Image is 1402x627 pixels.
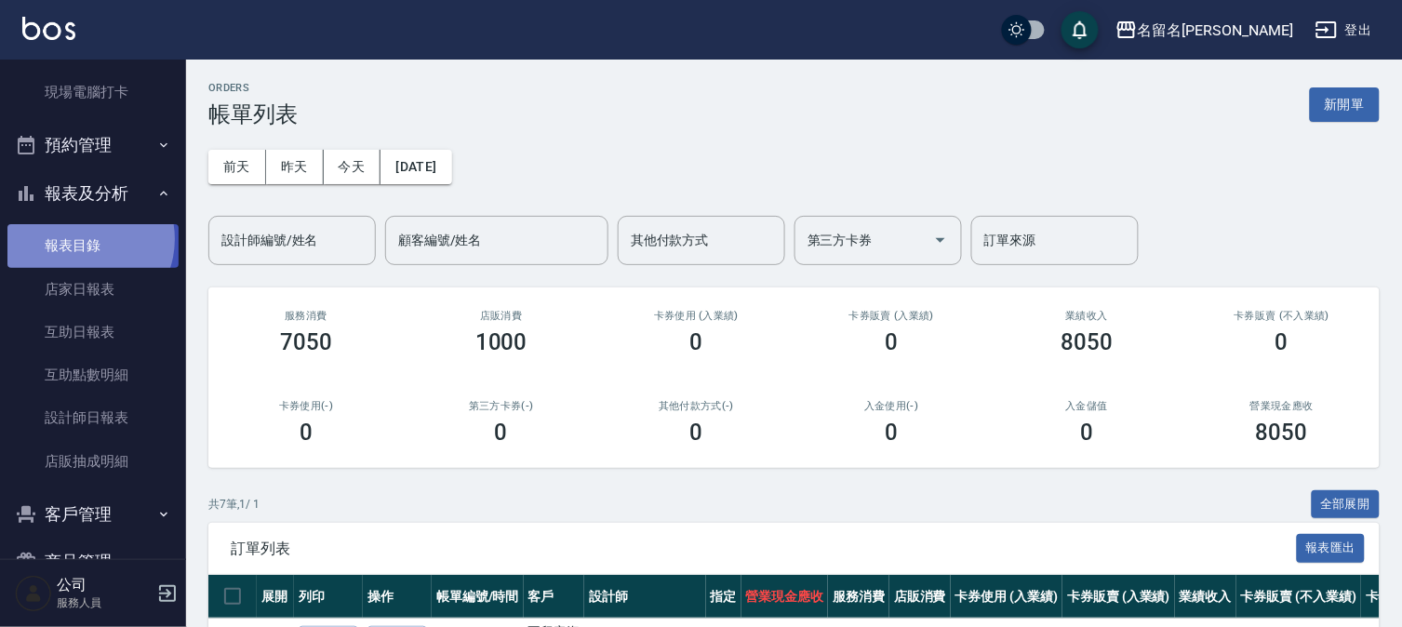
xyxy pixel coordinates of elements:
h3: 0 [885,420,898,446]
h3: 8050 [1256,420,1308,446]
h3: 1000 [475,329,527,355]
a: 互助點數明細 [7,354,179,396]
button: 商品管理 [7,538,179,586]
a: 報表匯出 [1297,539,1366,556]
button: 新開單 [1310,87,1380,122]
div: 名留名[PERSON_NAME] [1138,19,1293,42]
a: 互助日報表 [7,311,179,354]
a: 新開單 [1310,95,1380,113]
h3: 8050 [1061,329,1113,355]
th: 營業現金應收 [741,575,829,619]
h3: 0 [1275,329,1289,355]
th: 設計師 [584,575,705,619]
button: save [1062,11,1099,48]
th: 操作 [363,575,432,619]
h3: 7050 [280,329,332,355]
a: 設計師日報表 [7,396,179,439]
h3: 0 [690,329,703,355]
h2: 店販消費 [426,310,577,322]
h3: 0 [1080,420,1093,446]
h3: 帳單列表 [208,101,298,127]
h2: 入金儲值 [1011,400,1162,412]
th: 列印 [294,575,363,619]
p: 服務人員 [57,594,152,611]
h2: 業績收入 [1011,310,1162,322]
th: 卡券販賣 (入業績) [1062,575,1175,619]
button: [DATE] [381,150,451,184]
h3: 服務消費 [231,310,381,322]
th: 卡券販賣 (不入業績) [1236,575,1361,619]
button: 全部展開 [1312,490,1381,519]
p: 共 7 筆, 1 / 1 [208,496,260,513]
h2: 卡券販賣 (不入業績) [1207,310,1357,322]
button: 預約管理 [7,121,179,169]
img: Person [15,575,52,612]
button: 登出 [1308,13,1380,47]
h3: 0 [885,329,898,355]
a: 報表目錄 [7,224,179,267]
h2: 卡券販賣 (入業績) [816,310,967,322]
h2: 其他付款方式(-) [621,400,772,412]
h2: 入金使用(-) [816,400,967,412]
button: 名留名[PERSON_NAME] [1108,11,1301,49]
button: 今天 [324,150,381,184]
h2: ORDERS [208,82,298,94]
h2: 卡券使用(-) [231,400,381,412]
button: 前天 [208,150,266,184]
th: 展開 [257,575,294,619]
button: Open [926,225,955,255]
th: 服務消費 [828,575,889,619]
h3: 0 [495,420,508,446]
h2: 營業現金應收 [1207,400,1357,412]
a: 店家日報表 [7,268,179,311]
span: 訂單列表 [231,540,1297,558]
img: Logo [22,17,75,40]
a: 現場電腦打卡 [7,71,179,113]
th: 帳單編號/時間 [432,575,524,619]
th: 店販消費 [889,575,951,619]
th: 卡券使用 (入業績) [951,575,1063,619]
h2: 第三方卡券(-) [426,400,577,412]
h3: 0 [300,420,313,446]
h5: 公司 [57,576,152,594]
button: 昨天 [266,150,324,184]
th: 業績收入 [1175,575,1236,619]
th: 客戶 [524,575,585,619]
th: 指定 [706,575,741,619]
button: 客戶管理 [7,490,179,539]
button: 報表及分析 [7,169,179,218]
button: 報表匯出 [1297,534,1366,563]
a: 店販抽成明細 [7,440,179,483]
h2: 卡券使用 (入業績) [621,310,772,322]
h3: 0 [690,420,703,446]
